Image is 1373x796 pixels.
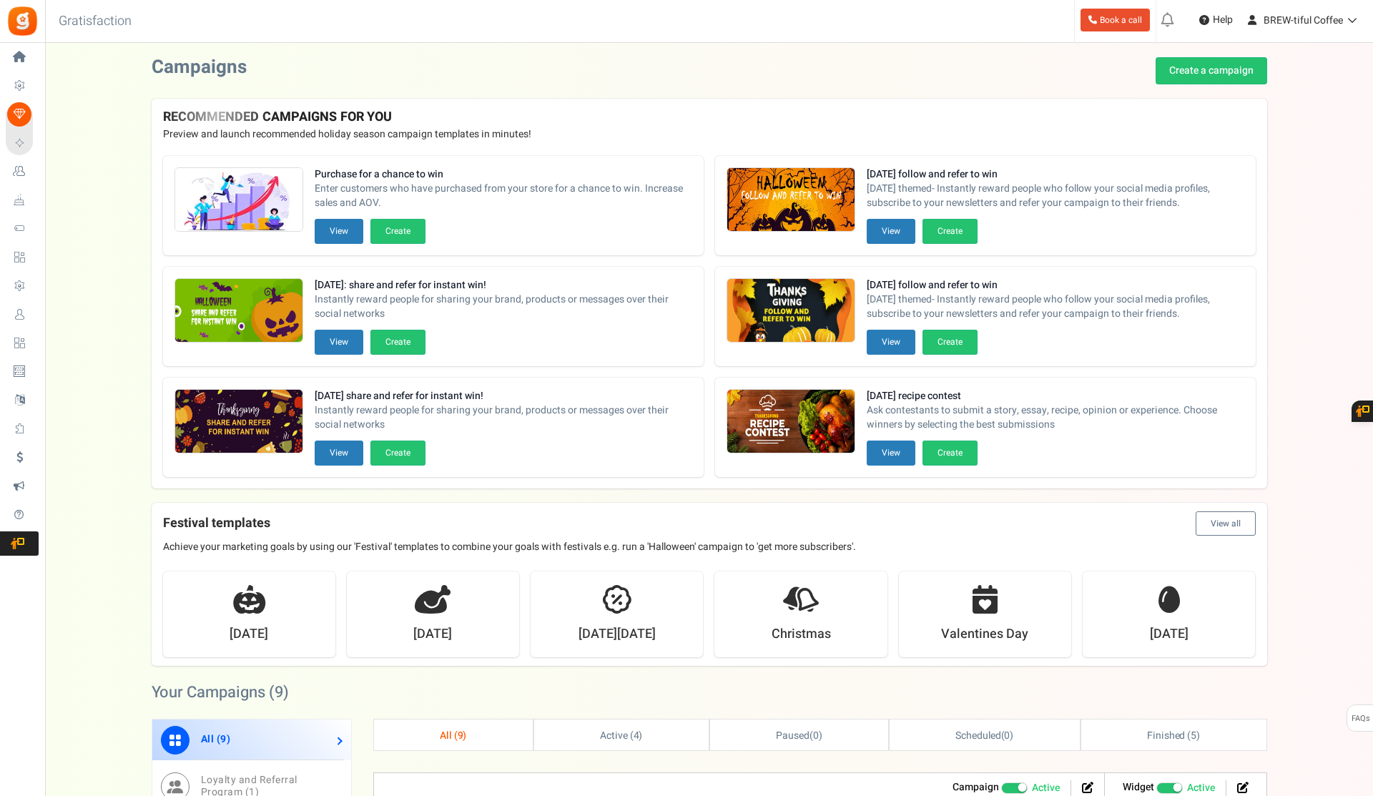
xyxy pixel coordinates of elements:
[163,127,1256,142] p: Preview and launch recommended holiday season campaign templates in minutes!
[922,219,978,244] button: Create
[440,728,467,743] span: All ( )
[772,625,831,644] strong: Christmas
[152,685,289,699] h2: Your Campaigns ( )
[1209,13,1233,27] span: Help
[867,389,1244,403] strong: [DATE] recipe contest
[600,728,643,743] span: Active ( )
[6,5,39,37] img: Gratisfaction
[867,330,915,355] button: View
[175,168,302,232] img: Recommended Campaigns
[413,625,452,644] strong: [DATE]
[201,732,231,747] span: All ( )
[275,681,283,704] span: 9
[867,182,1244,210] span: [DATE] themed- Instantly reward people who follow your social media profiles, subscribe to your n...
[458,728,463,743] span: 9
[867,293,1244,321] span: [DATE] themed- Instantly reward people who follow your social media profiles, subscribe to your n...
[922,441,978,466] button: Create
[370,219,425,244] button: Create
[1194,9,1239,31] a: Help
[315,293,692,321] span: Instantly reward people for sharing your brand, products or messages over their social networks
[776,728,822,743] span: ( )
[953,780,999,795] strong: Campaign
[867,278,1244,293] strong: [DATE] follow and refer to win
[315,219,363,244] button: View
[315,389,692,403] strong: [DATE] share and refer for instant win!
[955,728,1013,743] span: ( )
[230,625,268,644] strong: [DATE]
[1351,705,1370,732] span: FAQs
[1150,625,1189,644] strong: [DATE]
[315,330,363,355] button: View
[315,182,692,210] span: Enter customers who have purchased from your store for a chance to win. Increase sales and AOV.
[163,540,1256,554] p: Achieve your marketing goals by using our 'Festival' templates to combine your goals with festiva...
[1081,9,1150,31] a: Book a call
[1032,781,1060,795] span: Active
[727,168,855,232] img: Recommended Campaigns
[579,625,656,644] strong: [DATE][DATE]
[955,728,1001,743] span: Scheduled
[634,728,639,743] span: 4
[163,110,1256,124] h4: RECOMMENDED CAMPAIGNS FOR YOU
[43,7,147,36] h3: Gratisfaction
[867,441,915,466] button: View
[1196,511,1256,536] button: View all
[315,441,363,466] button: View
[867,403,1244,432] span: Ask contestants to submit a story, essay, recipe, opinion or experience. Choose winners by select...
[220,732,227,747] span: 9
[922,330,978,355] button: Create
[175,279,302,343] img: Recommended Campaigns
[1187,781,1215,795] span: Active
[1004,728,1010,743] span: 0
[315,278,692,293] strong: [DATE]: share and refer for instant win!
[813,728,819,743] span: 0
[727,390,855,454] img: Recommended Campaigns
[1147,728,1200,743] span: Finished ( )
[315,403,692,432] span: Instantly reward people for sharing your brand, products or messages over their social networks
[152,57,247,78] h2: Campaigns
[776,728,809,743] span: Paused
[1264,13,1343,28] span: BREW-tiful Coffee
[1156,57,1267,84] a: Create a campaign
[315,167,692,182] strong: Purchase for a chance to win
[727,279,855,343] img: Recommended Campaigns
[867,167,1244,182] strong: [DATE] follow and refer to win
[941,625,1028,644] strong: Valentines Day
[1191,728,1196,743] span: 5
[370,330,425,355] button: Create
[163,511,1256,536] h4: Festival templates
[175,390,302,454] img: Recommended Campaigns
[867,219,915,244] button: View
[1123,780,1154,795] strong: Widget
[370,441,425,466] button: Create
